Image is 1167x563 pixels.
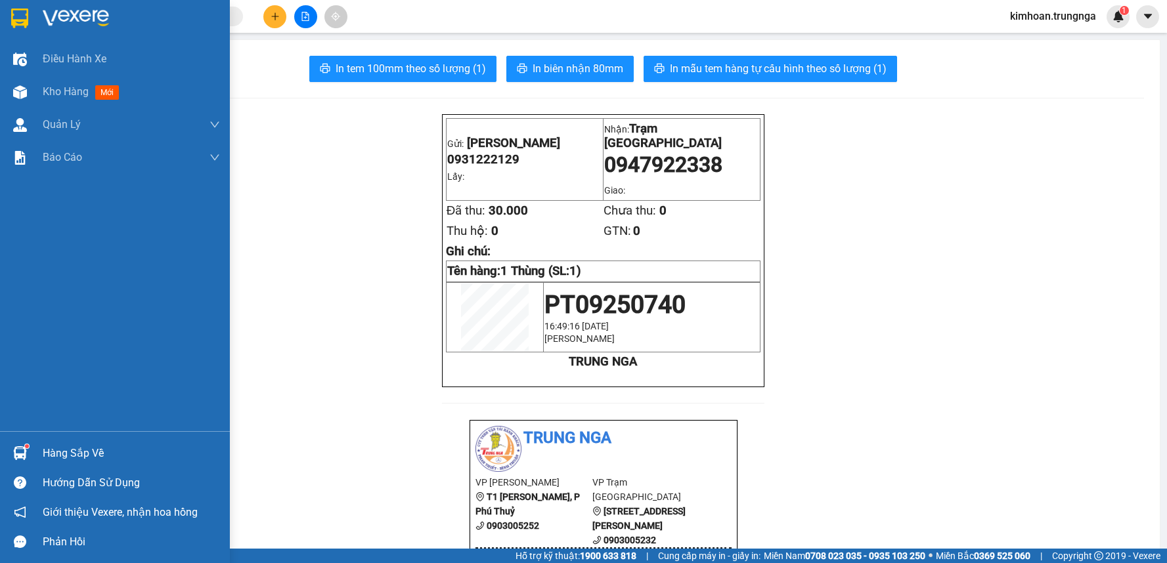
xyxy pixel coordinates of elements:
span: printer [517,63,527,75]
span: Thu hộ: [447,224,488,238]
span: 1) [569,264,581,278]
span: kimhoan.trungnga [1000,8,1107,24]
img: warehouse-icon [13,446,27,460]
button: aim [324,5,347,28]
img: logo.jpg [475,426,521,472]
sup: 1 [1120,6,1129,15]
span: Miền Bắc [936,549,1030,563]
span: phone [475,521,485,530]
b: [STREET_ADDRESS][PERSON_NAME] [592,506,686,531]
span: Kho hàng [43,85,89,98]
div: Phản hồi [43,532,220,552]
span: GTN: [604,224,631,238]
span: mới [95,85,119,100]
span: | [646,549,648,563]
span: 1 [1122,6,1126,15]
img: solution-icon [13,151,27,165]
span: | [1040,549,1042,563]
span: ⚪️ [929,553,933,558]
button: plus [263,5,286,28]
span: question-circle [14,476,26,489]
img: warehouse-icon [13,118,27,132]
span: copyright [1094,551,1103,560]
span: notification [14,506,26,518]
span: printer [320,63,330,75]
p: Gửi: [447,136,602,150]
span: Giới thiệu Vexere, nhận hoa hồng [43,504,198,520]
img: icon-new-feature [1112,10,1124,22]
span: aim [331,12,340,21]
li: VP Trạm [GEOGRAPHIC_DATA] [592,475,710,504]
span: 0 [659,203,667,218]
span: Báo cáo [43,149,82,165]
span: environment [592,507,602,516]
img: logo-vxr [11,9,28,28]
button: file-add [294,5,317,28]
span: caret-down [1142,10,1154,22]
span: Miền Nam [764,549,925,563]
button: printerIn mẫu tem hàng tự cấu hình theo số lượng (1) [644,56,897,82]
img: warehouse-icon [13,85,27,99]
button: printerIn tem 100mm theo số lượng (1) [309,56,496,82]
span: [PERSON_NAME] [544,333,615,344]
span: 30.000 [489,203,528,218]
li: VP [PERSON_NAME] [475,475,593,490]
span: Ghi chú: [446,244,491,259]
span: file-add [301,12,310,21]
span: phone [592,535,602,545]
span: Hỗ trợ kỹ thuật: [516,549,636,563]
div: Hướng dẫn sử dụng [43,473,220,493]
span: 16:49:16 [DATE] [544,321,609,331]
b: 0903005252 [487,520,539,531]
button: printerIn biên nhận 80mm [506,56,634,82]
span: In mẫu tem hàng tự cấu hình theo số lượng (1) [670,60,887,77]
span: 0 [491,224,498,238]
b: 0903005232 [604,535,656,545]
span: 0 [633,224,640,238]
span: [PERSON_NAME] [467,136,560,150]
span: In biên nhận 80mm [533,60,623,77]
span: down [209,152,220,163]
strong: 0708 023 035 - 0935 103 250 [805,551,925,561]
sup: 1 [25,444,29,448]
span: 0931222129 [447,152,519,167]
span: PT09250740 [544,290,686,319]
strong: 0369 525 060 [974,551,1030,561]
span: Giao: [604,185,625,196]
span: 1 Thùng (SL: [500,264,581,278]
span: down [209,119,220,130]
p: Nhận: [604,121,759,150]
div: Hàng sắp về [43,444,220,463]
span: Đã thu: [447,203,485,218]
span: plus [271,12,280,21]
span: In tem 100mm theo số lượng (1) [336,60,486,77]
span: Lấy: [447,171,464,182]
strong: TRUNG NGA [569,354,637,369]
span: Điều hành xe [43,51,106,67]
b: T1 [PERSON_NAME], P Phú Thuỷ [475,491,580,516]
button: caret-down [1136,5,1159,28]
span: Chưa thu: [604,203,656,218]
li: Trung Nga [475,426,732,451]
span: message [14,535,26,548]
span: 0947922338 [604,152,722,177]
strong: Tên hàng: [447,264,581,278]
span: environment [475,492,485,501]
span: Quản Lý [43,116,81,133]
span: printer [654,63,665,75]
span: Trạm [GEOGRAPHIC_DATA] [604,121,722,150]
img: warehouse-icon [13,52,27,66]
span: Cung cấp máy in - giấy in: [658,549,760,563]
strong: 1900 633 818 [580,551,636,561]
